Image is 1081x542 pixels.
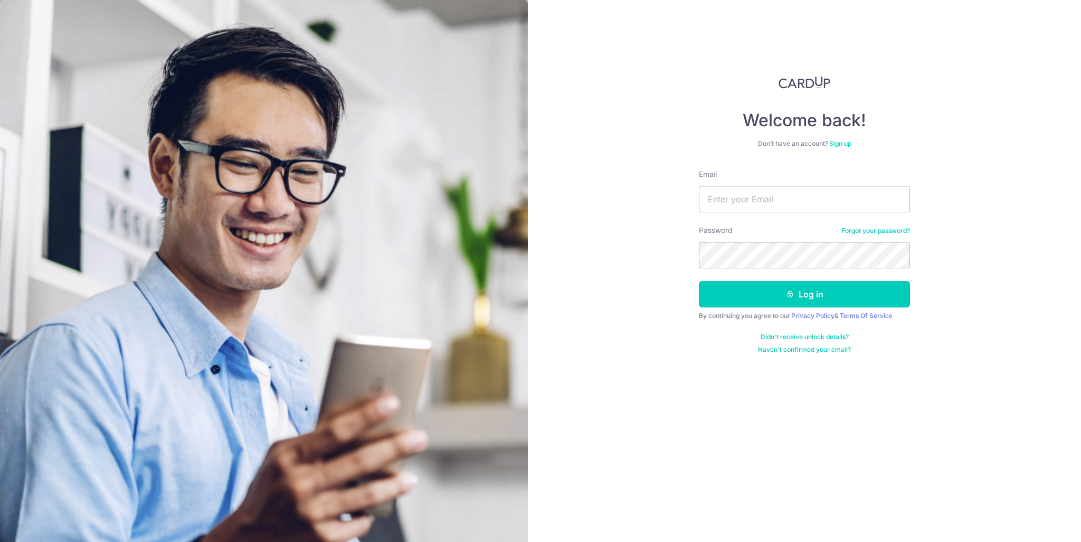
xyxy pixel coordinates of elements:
div: By continuing you agree to our & [699,312,910,320]
a: Didn't receive unlock details? [761,333,849,341]
button: Log in [699,281,910,307]
h4: Welcome back! [699,110,910,131]
a: Forgot your password? [841,227,910,235]
input: Enter your Email [699,186,910,212]
img: CardUp Logo [779,76,830,89]
label: Password [699,225,733,236]
a: Terms Of Service [840,312,893,320]
a: Privacy Policy [791,312,835,320]
label: Email [699,169,717,180]
a: Haven't confirmed your email? [758,345,851,354]
div: Don’t have an account? [699,139,910,148]
a: Sign up [829,139,851,147]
